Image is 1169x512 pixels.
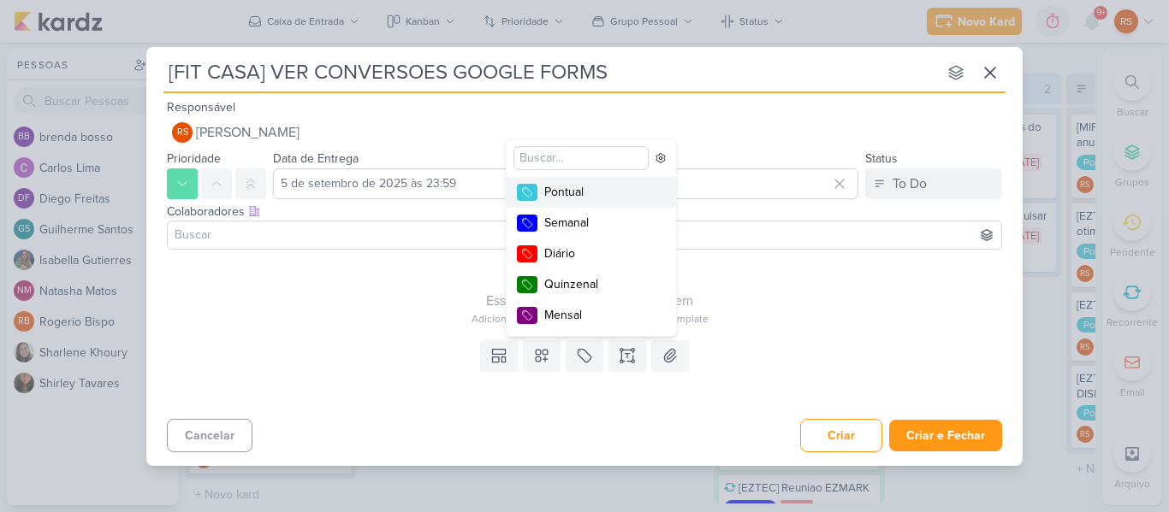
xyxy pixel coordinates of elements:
div: Semanal [544,214,656,232]
button: RS [PERSON_NAME] [167,117,1002,148]
p: RS [177,128,188,138]
input: Buscar... [513,146,649,170]
button: Quinzenal [507,269,676,300]
div: Colaboradores [167,203,1002,221]
label: Data de Entrega [273,151,359,166]
button: Mensal [507,300,676,331]
button: Criar [800,419,882,452]
input: Select a date [273,168,858,199]
div: Esse kard não possui nenhum item [167,291,1012,311]
button: To Do [865,168,1002,199]
div: Mensal [544,306,656,324]
div: Adicione um item abaixo ou selecione um template [167,311,1012,327]
div: To Do [893,174,927,194]
button: Semanal [507,208,676,238]
label: Responsável [167,100,235,115]
label: Status [865,151,898,166]
button: Cancelar [167,419,252,452]
div: Renan Sena [172,122,193,143]
button: Criar e Fechar [889,420,1002,451]
label: Prioridade [167,151,221,166]
button: Diário [507,238,676,269]
button: Pontual [507,177,676,208]
input: Kard Sem Título [163,57,937,88]
input: Buscar [171,225,998,245]
div: Quinzenal [544,275,656,293]
div: Pontual [544,183,656,201]
div: Diário [544,244,656,262]
span: [PERSON_NAME] [196,122,300,143]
